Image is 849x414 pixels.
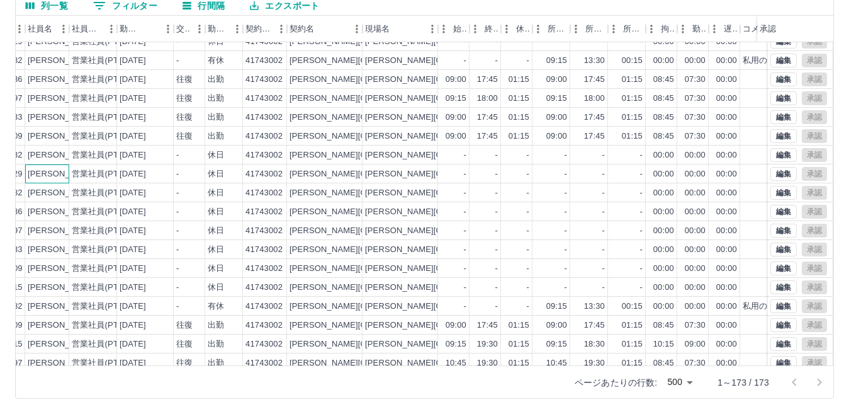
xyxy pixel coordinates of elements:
div: - [176,168,179,180]
div: 休憩 [516,16,530,42]
div: - [527,244,529,256]
div: 09:15 [446,93,466,105]
div: [PERSON_NAME] [28,74,96,86]
div: 41743002 [245,93,283,105]
div: [PERSON_NAME][GEOGRAPHIC_DATA]立[GEOGRAPHIC_DATA] [365,301,616,313]
div: [DATE] [120,301,146,313]
div: 現場名 [363,16,438,42]
div: 00:00 [685,168,706,180]
div: 07:30 [685,130,706,142]
div: - [495,206,498,218]
div: 500 [662,373,697,391]
div: 01:15 [509,74,529,86]
div: 01:15 [622,112,643,124]
div: - [495,149,498,161]
div: 01:15 [622,130,643,142]
div: 00:00 [685,149,706,161]
div: 41743002 [245,282,283,294]
div: 終業 [485,16,498,42]
div: 00:00 [653,263,674,275]
div: [PERSON_NAME][GEOGRAPHIC_DATA]立[GEOGRAPHIC_DATA] [365,149,616,161]
div: 営業社員(PT契約) [72,55,138,67]
div: 休日 [208,263,224,275]
div: [DATE] [120,149,146,161]
div: [PERSON_NAME] [28,168,96,180]
div: 契約名 [290,16,314,42]
div: - [527,149,529,161]
div: - [527,168,529,180]
div: - [464,225,466,237]
div: 休憩 [501,16,532,42]
div: [DATE] [120,55,146,67]
div: 07:30 [685,93,706,105]
button: メニュー [423,20,442,38]
div: - [640,282,643,294]
div: 承認 [760,16,776,42]
div: 往復 [176,130,193,142]
div: 09:15 [546,93,567,105]
button: 編集 [770,110,797,124]
div: 09:00 [546,112,567,124]
div: 07:30 [685,74,706,86]
div: 41743002 [245,168,283,180]
div: - [640,225,643,237]
div: 営業社員(PT契約) [72,187,138,199]
div: - [527,282,529,294]
div: 00:00 [716,93,737,105]
div: - [495,55,498,67]
div: 営業社員(PT契約) [72,168,138,180]
div: - [527,187,529,199]
div: [PERSON_NAME] [28,112,96,124]
div: 出勤 [208,112,224,124]
div: - [464,206,466,218]
div: 41743002 [245,225,283,237]
div: 営業社員(PT契約) [72,282,138,294]
div: 01:15 [509,93,529,105]
div: - [176,149,179,161]
div: 09:00 [446,130,466,142]
div: 09:00 [446,112,466,124]
div: [PERSON_NAME][GEOGRAPHIC_DATA]立[GEOGRAPHIC_DATA] [365,74,616,86]
div: - [565,187,567,199]
button: メニュー [54,20,73,38]
button: 編集 [770,186,797,200]
div: [PERSON_NAME] [28,244,96,256]
div: [PERSON_NAME][GEOGRAPHIC_DATA] [290,149,445,161]
div: [DATE] [120,244,146,256]
div: 09:00 [446,74,466,86]
div: 営業社員(PT契約) [72,263,138,275]
div: - [602,263,605,275]
button: 編集 [770,54,797,67]
div: 09:00 [546,74,567,86]
div: 09:15 [546,55,567,67]
div: 休日 [208,206,224,218]
div: - [464,55,466,67]
button: メニュー [159,20,177,38]
div: 休日 [208,168,224,180]
button: 編集 [770,262,797,275]
button: 編集 [770,280,797,294]
div: 00:00 [716,74,737,86]
div: 所定休憩 [623,16,643,42]
div: 勤務 [692,16,706,42]
div: 00:00 [716,206,737,218]
div: - [602,206,605,218]
div: 交通費 [174,16,205,42]
div: [PERSON_NAME][GEOGRAPHIC_DATA]立[GEOGRAPHIC_DATA] [365,206,616,218]
div: [PERSON_NAME][GEOGRAPHIC_DATA] [290,93,445,105]
div: [PERSON_NAME][GEOGRAPHIC_DATA] [290,282,445,294]
div: [DATE] [120,263,146,275]
div: 契約コード [243,16,287,42]
div: 17:45 [584,112,605,124]
div: [PERSON_NAME][GEOGRAPHIC_DATA]立[GEOGRAPHIC_DATA] [365,187,616,199]
div: 勤務区分 [208,16,228,42]
div: 00:00 [653,55,674,67]
button: メニュー [347,20,366,38]
div: - [565,168,567,180]
div: [PERSON_NAME][GEOGRAPHIC_DATA]立[GEOGRAPHIC_DATA] [365,112,616,124]
div: 契約コード [245,16,272,42]
div: 00:00 [716,130,737,142]
button: 編集 [770,356,797,370]
div: [PERSON_NAME][GEOGRAPHIC_DATA]立[GEOGRAPHIC_DATA] [365,244,616,256]
div: 00:00 [716,55,737,67]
